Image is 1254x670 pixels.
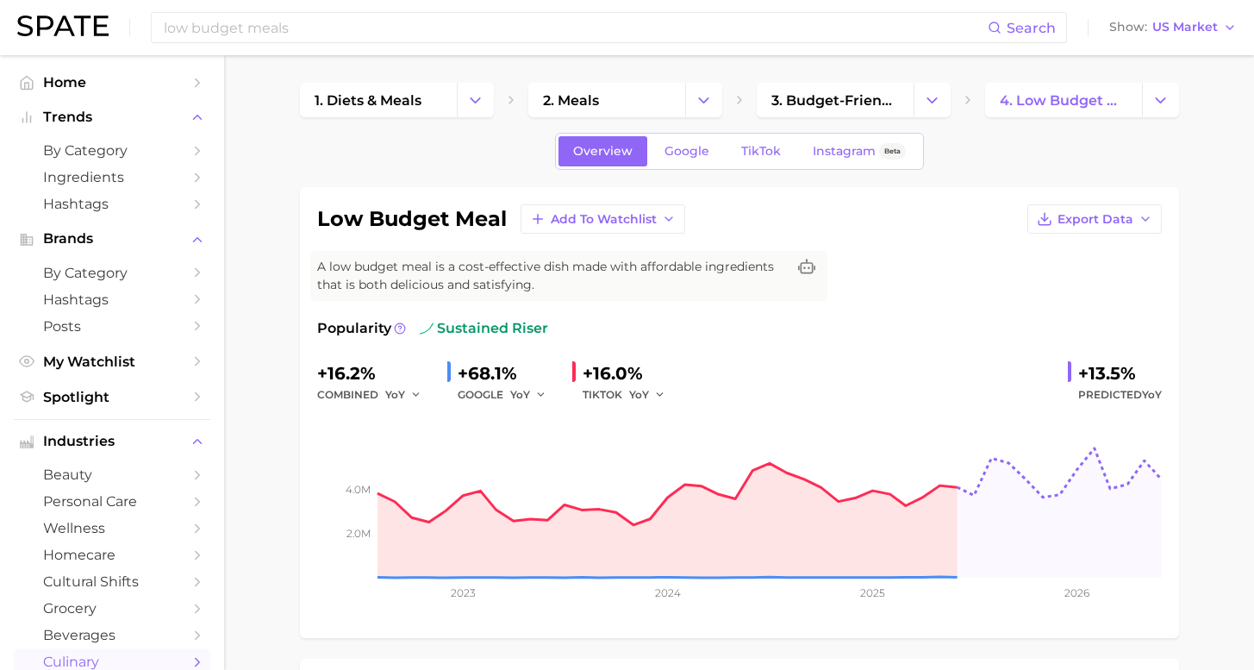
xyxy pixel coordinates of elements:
[385,387,405,402] span: YoY
[510,385,547,405] button: YoY
[1057,212,1133,227] span: Export Data
[1078,360,1162,387] div: +13.5%
[162,13,988,42] input: Search here for a brand, industry, or ingredient
[558,136,647,166] a: Overview
[583,360,677,387] div: +16.0%
[14,226,210,252] button: Brands
[458,385,558,405] div: GOOGLE
[420,318,548,339] span: sustained riser
[528,83,685,117] a: 2. meals
[741,144,781,159] span: TikTok
[43,654,181,670] span: culinary
[1078,385,1162,405] span: Predicted
[317,258,786,294] span: A low budget meal is a cost-effective dish made with affordable ingredients that is both deliciou...
[914,83,951,117] button: Change Category
[629,387,649,402] span: YoY
[1105,16,1241,39] button: ShowUS Market
[1000,92,1127,109] span: 4. low budget meal
[798,136,920,166] a: InstagramBeta
[14,313,210,340] a: Posts
[14,461,210,488] a: beauty
[685,83,722,117] button: Change Category
[1027,204,1162,234] button: Export Data
[510,387,530,402] span: YoY
[583,385,677,405] div: TIKTOK
[43,434,181,449] span: Industries
[315,92,421,109] span: 1. diets & meals
[43,110,181,125] span: Trends
[457,83,494,117] button: Change Category
[14,595,210,622] a: grocery
[14,348,210,375] a: My Watchlist
[14,568,210,595] a: cultural shifts
[1007,20,1056,36] span: Search
[420,322,434,335] img: sustained riser
[14,384,210,410] a: Spotlight
[14,429,210,454] button: Industries
[317,385,434,405] div: combined
[14,286,210,313] a: Hashtags
[543,92,599,109] span: 2. meals
[727,136,795,166] a: TikTok
[43,520,181,536] span: wellness
[654,586,680,599] tspan: 2024
[43,600,181,617] span: grocery
[43,573,181,590] span: cultural shifts
[1109,22,1147,32] span: Show
[317,209,507,229] h1: low budget meal
[43,547,181,563] span: homecare
[43,318,181,335] span: Posts
[650,136,724,166] a: Google
[43,265,181,281] span: by Category
[43,142,181,159] span: by Category
[771,92,899,109] span: 3. budget-friendly recipes
[43,354,181,370] span: My Watchlist
[985,83,1142,117] a: 4. low budget meal
[629,385,666,405] button: YoY
[14,622,210,648] a: beverages
[1152,22,1218,32] span: US Market
[43,169,181,185] span: Ingredients
[1142,388,1162,401] span: YoY
[14,542,210,568] a: homecare
[1064,586,1089,599] tspan: 2026
[385,385,422,405] button: YoY
[17,16,109,36] img: SPATE
[317,360,434,387] div: +16.2%
[813,144,876,159] span: Instagram
[300,83,457,117] a: 1. diets & meals
[860,586,885,599] tspan: 2025
[14,260,210,286] a: by Category
[43,627,181,643] span: beverages
[14,164,210,191] a: Ingredients
[43,231,181,247] span: Brands
[14,69,210,96] a: Home
[458,360,558,387] div: +68.1%
[43,493,181,510] span: personal care
[43,291,181,308] span: Hashtags
[14,191,210,217] a: Hashtags
[317,318,391,339] span: Popularity
[43,466,181,483] span: beauty
[14,137,210,164] a: by Category
[14,104,210,130] button: Trends
[757,83,914,117] a: 3. budget-friendly recipes
[14,488,210,515] a: personal care
[521,204,685,234] button: Add to Watchlist
[551,212,657,227] span: Add to Watchlist
[664,144,709,159] span: Google
[1142,83,1179,117] button: Change Category
[14,515,210,542] a: wellness
[43,196,181,212] span: Hashtags
[43,389,181,405] span: Spotlight
[884,144,901,159] span: Beta
[450,586,475,599] tspan: 2023
[43,74,181,91] span: Home
[573,144,633,159] span: Overview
